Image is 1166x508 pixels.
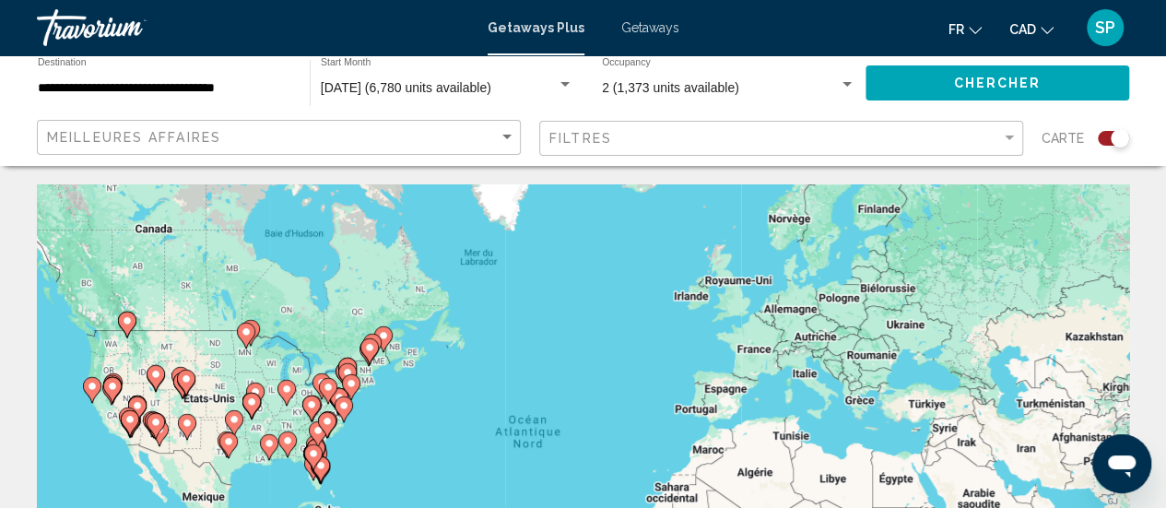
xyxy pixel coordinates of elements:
[1009,16,1054,42] button: Change currency
[549,131,612,146] span: Filtres
[47,130,515,146] mat-select: Sort by
[321,80,491,95] span: [DATE] (6,780 units available)
[953,77,1041,91] span: Chercher
[1092,434,1151,493] iframe: Bouton de lancement de la fenêtre de messagerie
[866,65,1129,100] button: Chercher
[1095,18,1115,37] span: SP
[602,80,739,95] span: 2 (1,373 units available)
[1042,125,1084,151] span: Carte
[488,20,584,35] a: Getaways Plus
[1009,22,1036,37] span: CAD
[621,20,679,35] a: Getaways
[948,22,964,37] span: fr
[1081,8,1129,47] button: User Menu
[539,120,1023,158] button: Filter
[47,130,221,145] span: Meilleures affaires
[37,9,469,46] a: Travorium
[948,16,982,42] button: Change language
